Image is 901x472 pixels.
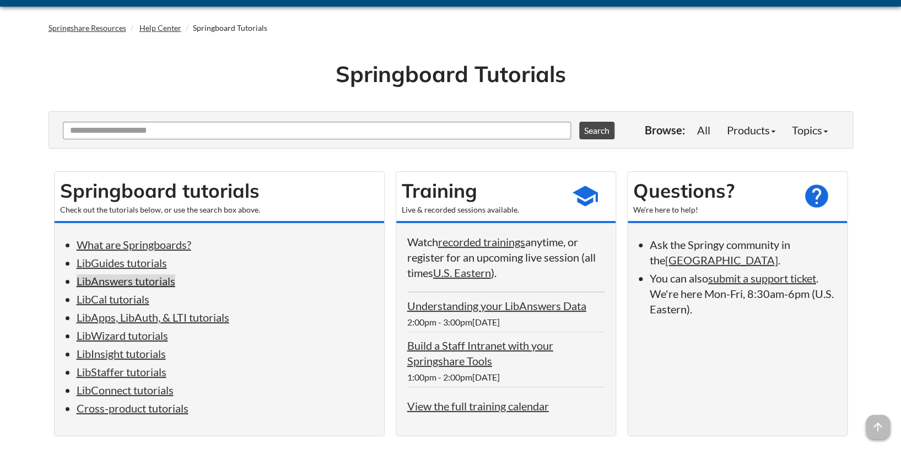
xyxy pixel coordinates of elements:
[689,119,719,141] a: All
[407,317,500,327] span: 2:00pm - 3:00pm[DATE]
[77,274,175,287] a: LibAnswers tutorials
[77,311,229,324] a: LibApps, LibAuth, & LTI tutorials
[57,58,845,89] h1: Springboard Tutorials
[407,339,553,367] a: Build a Staff Intranet with your Springshare Tools
[571,182,599,210] span: school
[645,122,685,138] p: Browse:
[708,272,816,285] a: submit a support ticket
[77,292,149,306] a: LibCal tutorials
[438,235,525,248] a: recorded trainings
[139,23,181,32] a: Help Center
[784,119,836,141] a: Topics
[77,256,167,269] a: LibGuides tutorials
[402,177,560,204] h2: Training
[803,182,830,210] span: help
[407,299,586,312] a: Understanding your LibAnswers Data
[719,119,784,141] a: Products
[77,347,166,360] a: LibInsight tutorials
[77,329,168,342] a: LibWizard tutorials
[579,122,614,139] button: Search
[48,23,126,32] a: Springshare Resources
[60,177,379,204] h2: Springboard tutorials
[407,372,500,382] span: 1:00pm - 2:00pm[DATE]
[183,23,267,34] li: Springboard Tutorials
[77,383,174,397] a: LibConnect tutorials
[60,204,379,215] div: Check out the tutorials below, or use the search box above.
[402,204,560,215] div: Live & recorded sessions available.
[665,253,778,267] a: [GEOGRAPHIC_DATA]
[650,237,836,268] li: Ask the Springy community in the .
[77,365,166,378] a: LibStaffer tutorials
[650,270,836,317] li: You can also . We're here Mon-Fri, 8:30am-6pm (U.S. Eastern).
[77,238,191,251] a: What are Springboards?
[433,266,491,279] a: U.S. Eastern
[77,402,188,415] a: Cross-product tutorials
[866,415,890,439] span: arrow_upward
[407,399,549,413] a: View the full training calendar
[407,234,605,280] p: Watch anytime, or register for an upcoming live session (all times ).
[633,204,792,215] div: We're here to help!
[633,177,792,204] h2: Questions?
[866,416,890,429] a: arrow_upward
